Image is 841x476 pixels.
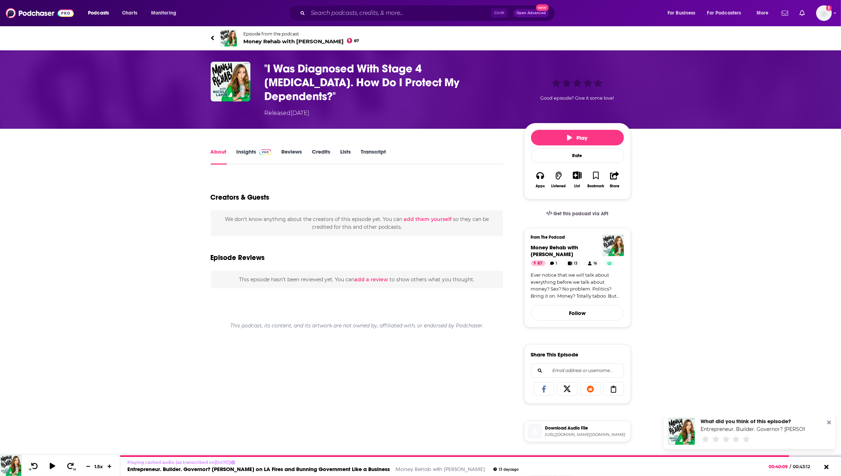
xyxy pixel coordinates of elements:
span: New [536,4,549,11]
span: / [790,464,791,469]
span: For Business [668,8,696,18]
p: Playing cached audio (as transcribed on [DATE] ) [127,460,519,465]
button: Bookmark [587,167,605,193]
a: "I Was Diagnosed With Stage 4 Cancer. How Do I Protect My Dependents?" [211,62,250,101]
span: Money Rehab with [PERSON_NAME] [244,38,359,45]
img: Podchaser - Follow, Share and Rate Podcasts [6,6,74,20]
button: 30 [64,462,78,471]
a: InsightsPodchaser Pro [237,148,272,165]
a: About [211,148,227,165]
span: 10 [29,468,31,471]
span: 87 [538,260,543,267]
span: https://pscrb.fm/rss/p/traffic.megaphone.fm/MMNNT4104149048.mp3?updated=1753162715 [545,432,627,437]
span: 00:40:09 [769,464,790,469]
a: Lists [340,148,351,165]
a: Show notifications dropdown [779,7,791,19]
span: 1 [556,260,557,267]
button: Show profile menu [816,5,832,21]
a: Charts [117,7,142,19]
div: Bookmark [587,184,604,188]
span: We don't know anything about the creators of this episode yet . You can so they can be credited f... [225,216,489,230]
a: 16 [585,260,600,266]
img: User Profile [816,5,832,21]
div: Search followers [531,364,624,378]
a: Reviews [281,148,302,165]
a: Share on Reddit [580,382,601,395]
button: Show More Button [570,171,585,179]
span: 00:43:12 [791,464,818,469]
button: Listened [549,167,568,193]
a: Money Rehab with Nicole Lapin [531,244,579,258]
div: 1.5 x [93,464,105,469]
a: Ever notice that we will talk about everything before we talk about money? Sex? No problem. Polit... [531,272,624,299]
span: Download Audio File [545,425,627,431]
img: Money Rehab with Nicole Lapin [220,29,237,46]
a: 13 [565,260,581,266]
img: Entrepreneur. Builder. Governor? Rick Caruso on LA Fires and Running Government Like a Business [668,418,695,445]
span: Ctrl K [491,9,508,18]
a: Credits [312,148,330,165]
div: List [575,184,580,188]
span: Logged in as angelahattar [816,5,832,21]
button: add them yourself [404,216,452,222]
button: Open AdvancedNew [513,9,549,17]
a: Copy Link [603,382,624,395]
button: Play [531,130,624,145]
button: Apps [531,167,549,193]
span: 87 [354,39,359,43]
a: Share on X/Twitter [557,382,577,395]
button: open menu [146,7,186,19]
h3: From The Podcast [531,235,618,240]
div: What did you think of this episode? [701,418,805,425]
div: Released [DATE] [265,109,310,117]
div: Search podcasts, credits, & more... [295,5,562,21]
div: 13 days ago [493,467,519,471]
a: Transcript [361,148,386,165]
button: add a review [354,276,388,283]
div: Apps [536,184,545,188]
a: 1 [547,260,560,266]
span: For Podcasters [707,8,741,18]
span: More [757,8,769,18]
div: Listened [552,184,566,188]
span: Monitoring [151,8,176,18]
a: Show notifications dropdown [797,7,808,19]
span: 30 [73,468,76,471]
a: Download Audio File[URL][DOMAIN_NAME][DOMAIN_NAME] [527,424,627,439]
button: Share [605,167,624,193]
span: Play [567,134,587,141]
a: Share on Facebook [534,382,554,395]
a: 87 [531,260,546,266]
div: Share [610,184,619,188]
div: Rate [531,148,624,163]
span: This episode hasn't been reviewed yet. You can to show others what you thought. [239,276,474,283]
span: Charts [122,8,137,18]
a: Money Rehab with Nicole LapinEpisode from the podcastMoney Rehab with [PERSON_NAME]87 [211,29,421,46]
button: Follow [531,305,624,321]
img: Podchaser Pro [259,149,272,155]
span: 16 [593,260,597,267]
span: Money Rehab with [PERSON_NAME] [531,244,579,258]
div: Show More ButtonList [568,167,586,193]
div: This podcast, its content, and its artwork are not owned by, affiliated with, or endorsed by Podc... [211,317,503,334]
span: Get this podcast via API [553,211,608,217]
span: 13 [574,260,577,267]
input: Search podcasts, credits, & more... [308,7,491,19]
button: open menu [703,7,752,19]
span: Podcasts [88,8,109,18]
input: Email address or username... [537,364,618,377]
a: Entrepreneur. Builder. Governor? [PERSON_NAME] on LA Fires and Running Government Like a Business [127,466,390,472]
h2: Creators & Guests [211,193,270,202]
span: Good episode? Give it some love! [541,95,614,101]
h3: Episode Reviews [211,253,265,262]
span: Episode from the podcast [244,31,359,37]
h3: Share This Episode [531,351,579,358]
img: Money Rehab with Nicole Lapin [603,235,624,256]
button: open menu [663,7,704,19]
button: 10 [27,462,41,471]
span: Open Advanced [516,11,546,15]
button: open menu [83,7,118,19]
